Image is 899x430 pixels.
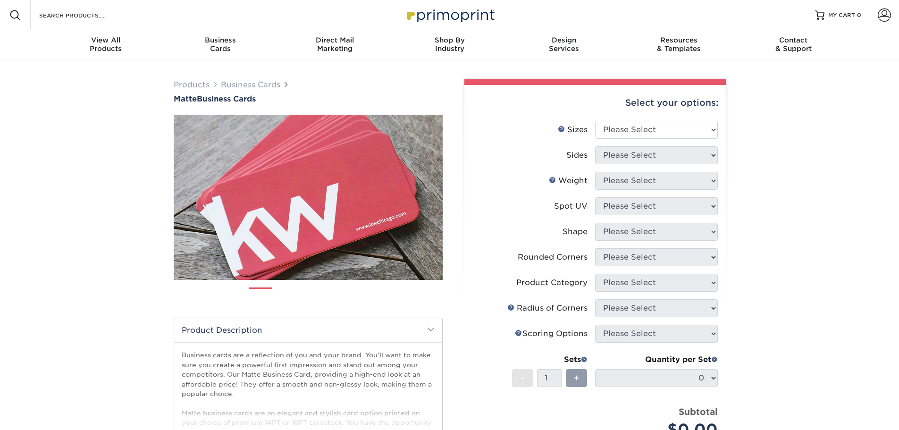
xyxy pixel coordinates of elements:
img: Primoprint [403,5,497,25]
a: BusinessCards [163,30,277,60]
a: Shop ByIndustry [392,30,507,60]
img: Business Cards 03 [312,284,336,307]
a: DesignServices [507,30,622,60]
input: SEARCH PRODUCTS..... [38,9,130,21]
div: Shape [563,226,588,237]
a: Resources& Templates [622,30,736,60]
span: Business [163,36,277,44]
div: Cards [163,36,277,53]
div: Radius of Corners [507,303,588,314]
a: Business Cards [221,80,280,89]
div: Quantity per Set [595,354,718,365]
div: Weight [549,175,588,186]
span: Design [507,36,622,44]
div: & Support [736,36,851,53]
span: Shop By [392,36,507,44]
div: Industry [392,36,507,53]
span: Matte [174,94,197,103]
h2: Product Description [174,318,442,342]
span: View All [49,36,163,44]
strong: Subtotal [679,406,718,417]
div: Sets [512,354,588,365]
div: Products [49,36,163,53]
span: Contact [736,36,851,44]
div: Services [507,36,622,53]
span: Direct Mail [277,36,392,44]
a: Direct MailMarketing [277,30,392,60]
img: Business Cards 02 [280,284,304,307]
div: Sizes [558,124,588,135]
span: + [573,371,580,385]
div: & Templates [622,36,736,53]
a: Products [174,80,210,89]
h1: Business Cards [174,94,443,103]
div: Product Category [516,277,588,288]
div: Sides [566,150,588,161]
a: MatteBusiness Cards [174,94,443,103]
a: Contact& Support [736,30,851,60]
span: MY CART [828,11,855,19]
span: 0 [857,12,861,18]
div: Select your options: [472,85,718,121]
div: Scoring Options [515,328,588,339]
img: Business Cards 04 [344,284,367,307]
img: Matte 01 [174,63,443,332]
div: Rounded Corners [518,252,588,263]
a: View AllProducts [49,30,163,60]
div: Spot UV [554,201,588,212]
div: Marketing [277,36,392,53]
span: - [521,371,525,385]
img: Business Cards 01 [249,284,272,308]
span: Resources [622,36,736,44]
